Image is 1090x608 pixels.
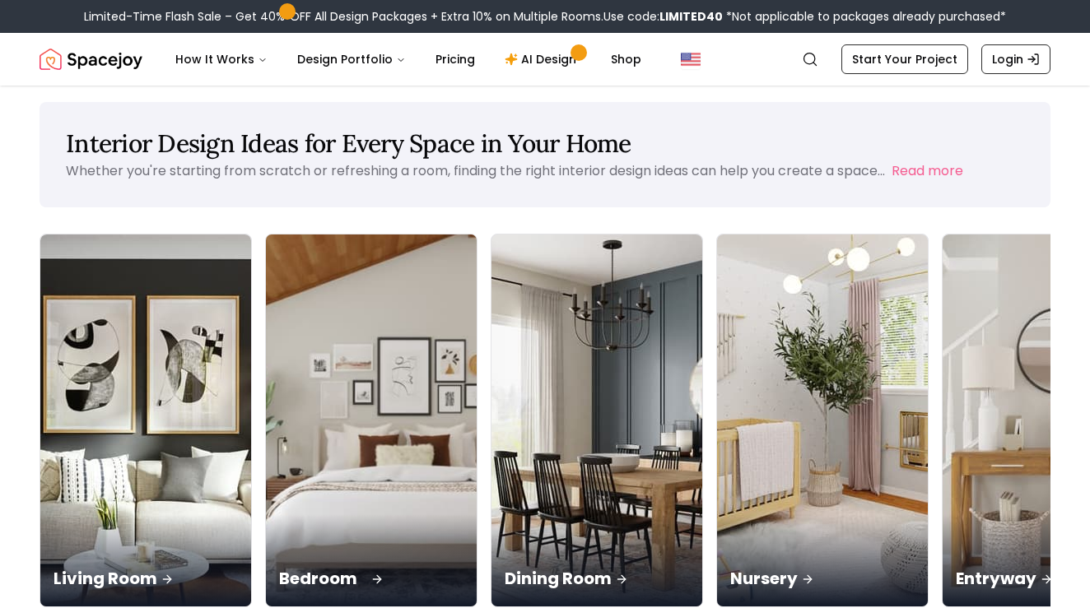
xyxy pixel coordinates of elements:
[284,43,419,76] button: Design Portfolio
[730,567,915,590] p: Nursery
[66,128,1024,158] h1: Interior Design Ideas for Every Space in Your Home
[491,43,594,76] a: AI Design
[717,234,928,606] img: Nursery
[659,8,723,25] b: LIMITED40
[892,161,963,181] button: Read more
[841,44,968,74] a: Start Your Project
[54,567,238,590] p: Living Room
[162,43,281,76] button: How It Works
[491,234,703,607] a: Dining RoomDining Room
[265,234,477,607] a: BedroomBedroom
[40,43,142,76] a: Spacejoy
[84,8,1006,25] div: Limited-Time Flash Sale – Get 40% OFF All Design Packages + Extra 10% on Multiple Rooms.
[40,43,142,76] img: Spacejoy Logo
[422,43,488,76] a: Pricing
[40,33,1050,86] nav: Global
[40,234,251,606] img: Living Room
[505,567,689,590] p: Dining Room
[279,567,463,590] p: Bedroom
[681,49,701,69] img: United States
[66,161,885,180] p: Whether you're starting from scratch or refreshing a room, finding the right interior design idea...
[723,8,1006,25] span: *Not applicable to packages already purchased*
[598,43,654,76] a: Shop
[162,43,654,76] nav: Main
[603,8,723,25] span: Use code:
[491,234,702,606] img: Dining Room
[40,234,252,607] a: Living RoomLiving Room
[981,44,1050,74] a: Login
[716,234,929,607] a: NurseryNursery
